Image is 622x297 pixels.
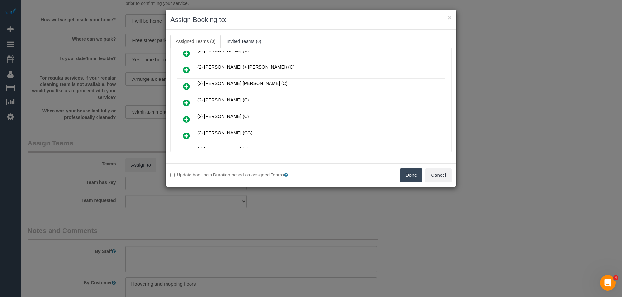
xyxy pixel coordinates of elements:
h3: Assign Booking to: [170,15,452,25]
span: (2) [PERSON_NAME] (C) [197,48,249,53]
span: (2) [PERSON_NAME] (+ [PERSON_NAME]) (C) [197,64,294,69]
span: 4 [613,275,618,280]
button: × [448,14,452,21]
iframe: Intercom live chat [600,275,616,291]
button: Done [400,168,423,182]
a: Assigned Teams (0) [170,35,221,48]
span: (2) [PERSON_NAME] (C) [197,114,249,119]
span: (2) [PERSON_NAME] [PERSON_NAME] (C) [197,81,288,86]
input: Update booking's Duration based on assigned Teams [170,173,175,177]
label: Update booking's Duration based on assigned Teams [170,172,306,178]
button: Cancel [425,168,452,182]
a: Invited Teams (0) [221,35,266,48]
span: (2) [PERSON_NAME] (C) [197,147,249,152]
span: (2) [PERSON_NAME] (CG) [197,130,252,135]
span: (2) [PERSON_NAME] (C) [197,97,249,102]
